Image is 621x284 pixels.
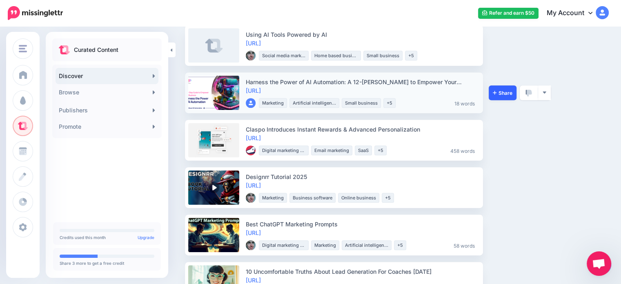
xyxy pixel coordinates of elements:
li: Business software [289,193,336,203]
a: Browse [56,84,158,101]
img: Missinglettr [8,6,63,20]
img: user_default_image.png [246,98,256,108]
a: Refer and earn $50 [478,8,539,19]
img: curate.png [59,45,70,54]
li: SaaS [355,145,372,155]
li: 18 words [451,98,478,108]
li: Digital marketing strategy [259,145,309,155]
span: Share [493,90,512,96]
div: Claspo Introduces Instant Rewards & Advanced Personalization [246,125,478,134]
div: Using AI Tools Powered by AI [246,30,478,39]
li: Marketing [311,240,339,250]
li: +5 [405,51,417,60]
li: 458 words [447,145,478,155]
p: Curated Content [74,45,118,55]
a: Share [489,85,516,100]
div: Harness the Power of AI Automation: A 12-[PERSON_NAME] to Empower Your Business [246,78,478,86]
img: 53533197_358021295045294_6740573755115831296_n-bsa87036_thumb.jpg [246,193,256,203]
li: Small business [363,51,403,60]
li: Small business [342,98,381,108]
img: 53533197_358021295045294_6740573755115831296_n-bsa87036_thumb.jpg [246,51,256,60]
a: [URL] [246,277,261,284]
a: [URL] [246,182,261,189]
a: Discover [56,68,158,84]
li: +5 [394,240,406,250]
li: Online business [338,193,379,203]
a: Publishers [56,102,158,119]
li: Home based business [311,51,361,60]
li: Marketing [259,98,287,108]
a: My Account [539,3,609,23]
li: Artificial intelligence [342,240,392,250]
img: menu.png [19,45,27,52]
img: thumbs-down-grey.png [525,89,532,97]
li: 58 words [450,240,478,250]
a: [URL] [246,40,261,47]
li: Email marketing [311,145,352,155]
li: +5 [383,98,396,108]
div: Open chat [587,251,611,276]
li: Digital marketing strategy [259,240,309,250]
li: +5 [374,145,387,155]
img: play-circle-overlay.png [208,182,220,193]
li: Marketing [259,193,287,203]
a: [URL] [246,229,261,236]
li: Social media marketing [259,51,309,60]
div: 10 Uncomfortable Truths About Lead Generation For Coaches [DATE] [246,267,478,276]
img: arrow-down-grey.png [542,90,547,95]
img: F748YBGTFEGJ0AU8Z2NXBER5KZVERQJF_thumb.png [246,145,256,155]
img: 53533197_358021295045294_6740573755115831296_n-bsa87036_thumb.jpg [246,240,256,250]
li: +5 [382,193,394,203]
a: [URL] [246,87,261,94]
a: Promote [56,119,158,135]
div: Designrr Tutorial 2025 [246,172,478,181]
li: Artificial intelligence [289,98,339,108]
a: [URL] [246,134,261,141]
div: Best ChatGPT Marketing Prompts [246,220,478,228]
